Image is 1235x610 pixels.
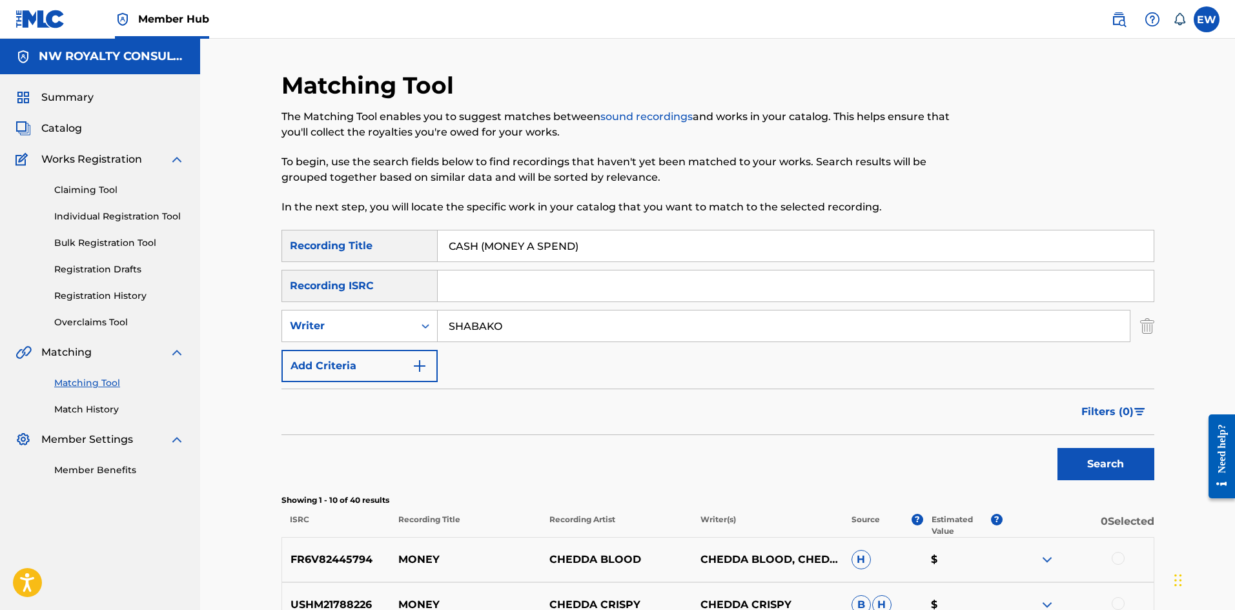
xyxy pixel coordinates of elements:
span: Member Hub [138,12,209,26]
p: Showing 1 - 10 of 40 results [281,494,1154,506]
p: 0 Selected [1003,514,1154,537]
img: Matching [15,345,32,360]
span: Works Registration [41,152,142,167]
span: ? [991,514,1003,525]
img: expand [169,152,185,167]
button: Filters (0) [1074,396,1154,428]
p: FR6V82445794 [282,552,391,567]
a: Member Benefits [54,463,185,477]
p: CHEDDA BLOOD [541,552,692,567]
p: Recording Artist [541,514,692,537]
iframe: Resource Center [1199,405,1235,509]
a: Matching Tool [54,376,185,390]
p: ISRC [281,514,390,537]
p: The Matching Tool enables you to suggest matches between and works in your catalog. This helps en... [281,109,954,140]
p: Recording Title [389,514,540,537]
a: Registration History [54,289,185,303]
a: Individual Registration Tool [54,210,185,223]
form: Search Form [281,230,1154,487]
img: filter [1134,408,1145,416]
img: MLC Logo [15,10,65,28]
img: Delete Criterion [1140,310,1154,342]
div: Notifications [1173,13,1186,26]
img: 9d2ae6d4665cec9f34b9.svg [412,358,427,374]
div: Writer [290,318,406,334]
img: expand [1039,552,1055,567]
div: User Menu [1194,6,1220,32]
a: Claiming Tool [54,183,185,197]
span: Filters ( 0 ) [1081,404,1134,420]
p: $ [923,552,1003,567]
a: Registration Drafts [54,263,185,276]
a: CatalogCatalog [15,121,82,136]
img: expand [169,432,185,447]
span: ? [912,514,923,525]
a: Bulk Registration Tool [54,236,185,250]
p: To begin, use the search fields below to find recordings that haven't yet been matched to your wo... [281,154,954,185]
img: search [1111,12,1127,27]
p: MONEY [390,552,541,567]
img: Member Settings [15,432,31,447]
p: Source [852,514,880,537]
a: SummarySummary [15,90,94,105]
span: Member Settings [41,432,133,447]
a: Public Search [1106,6,1132,32]
div: Help [1139,6,1165,32]
img: Catalog [15,121,31,136]
span: Catalog [41,121,82,136]
img: Summary [15,90,31,105]
div: Drag [1174,561,1182,600]
a: Match History [54,403,185,416]
p: Estimated Value [932,514,991,537]
p: In the next step, you will locate the specific work in your catalog that you want to match to the... [281,199,954,215]
a: sound recordings [600,110,693,123]
span: Matching [41,345,92,360]
span: Summary [41,90,94,105]
h5: NW ROYALTY CONSULTING, LLC. [39,49,185,64]
img: help [1145,12,1160,27]
img: Works Registration [15,152,32,167]
img: Accounts [15,49,31,65]
button: Search [1057,448,1154,480]
p: Writer(s) [692,514,843,537]
p: CHEDDA BLOOD, CHEDDA BLOOD [692,552,843,567]
img: expand [169,345,185,360]
button: Add Criteria [281,350,438,382]
iframe: Chat Widget [1170,548,1235,610]
h2: Matching Tool [281,71,460,100]
a: Overclaims Tool [54,316,185,329]
span: H [852,550,871,569]
img: Top Rightsholder [115,12,130,27]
